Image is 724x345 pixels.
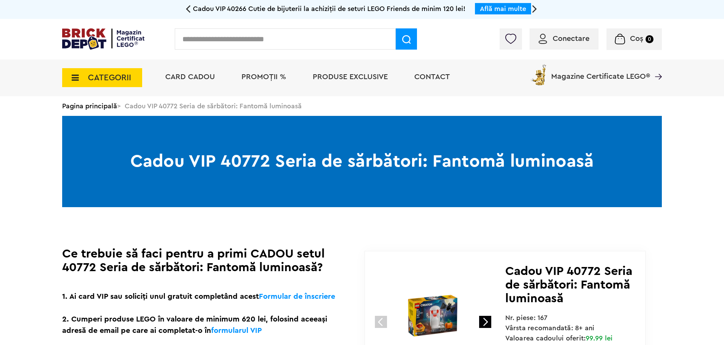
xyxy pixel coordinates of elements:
[62,247,343,274] h1: Ce trebuie să faci pentru a primi CADOU setul 40772 Seria de sărbători: Fantomă luminoasă?
[505,265,632,304] span: Cadou VIP 40772 Seria de sărbători: Fantomă luminoasă
[650,63,662,70] a: Magazine Certificate LEGO®
[259,293,335,300] a: Formular de înscriere
[241,73,286,81] a: PROMOȚII %
[62,116,662,207] h1: Cadou VIP 40772 Seria de sărbători: Fantomă luminoasă
[62,103,117,109] a: Pagina principală
[553,35,589,42] span: Conectare
[646,35,653,43] small: 0
[193,5,465,12] span: Cadou VIP 40266 Cutie de bijuterii la achiziții de seturi LEGO Friends de minim 120 lei!
[211,327,262,334] a: formularul VIP
[165,73,215,81] a: Card Cadou
[62,96,662,116] div: > Cadou VIP 40772 Seria de sărbători: Fantomă luminoasă
[480,5,526,12] a: Află mai multe
[551,63,650,80] span: Magazine Certificate LEGO®
[313,73,388,81] a: Produse exclusive
[414,73,450,81] a: Contact
[505,314,548,321] span: Nr. piese: 167
[505,325,595,331] span: Vârsta recomandată: 8+ ani
[539,35,589,42] a: Conectare
[630,35,643,42] span: Coș
[505,335,613,342] span: Valoarea cadoului oferit:
[586,335,613,342] span: 99.99 lei
[88,73,131,82] span: CATEGORII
